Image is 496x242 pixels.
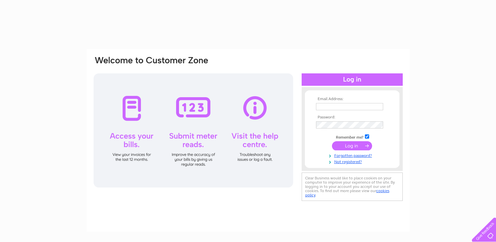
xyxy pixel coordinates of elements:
[302,173,403,201] div: Clear Business would like to place cookies on your computer to improve your experience of the sit...
[314,97,390,101] th: Email Address:
[316,158,390,164] a: Not registered?
[314,133,390,140] td: Remember me?
[305,189,389,197] a: cookies policy
[314,115,390,120] th: Password:
[332,141,372,150] input: Submit
[316,152,390,158] a: Forgotten password?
